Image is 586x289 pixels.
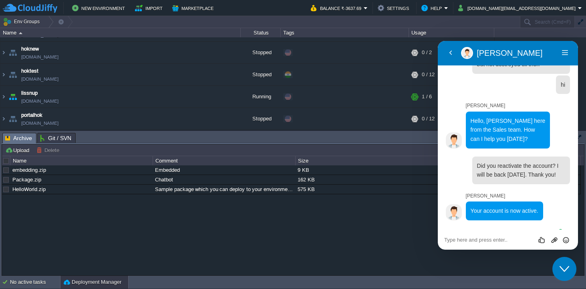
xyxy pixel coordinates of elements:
button: Delete [36,147,62,154]
button: [DOMAIN_NAME][EMAIL_ADDRESS][DOMAIN_NAME] [458,3,578,13]
img: AMDAwAAAACH5BAEAAAAALAAAAAABAAEAAAICRAEAOw== [7,108,18,130]
div: 162 KB [296,175,437,184]
button: Help [421,3,444,13]
img: CloudJiffy [3,3,57,13]
button: Settings [378,3,411,13]
div: Sample package which you can deploy to your environment. Feel free to delete and upload a package... [153,185,295,194]
img: AMDAwAAAACH5BAEAAAAALAAAAAABAAEAAAICRAEAOw== [7,64,18,85]
div: 0 / 12 [422,64,435,85]
div: 575 KB [296,185,437,194]
a: [DOMAIN_NAME] [21,97,58,105]
div: Stopped [241,42,281,63]
img: AMDAwAAAACH5BAEAAAAALAAAAAABAAEAAAICRAEAOw== [0,108,7,130]
div: Embedded [153,165,295,175]
button: Marketplace [172,3,216,13]
div: Comment [153,156,295,165]
span: Archive [5,133,32,143]
div: Stopped [241,64,281,85]
a: Package.zip [12,177,41,183]
button: New Environment [72,3,127,13]
iframe: chat widget [552,257,578,281]
button: Env Groups [3,16,42,27]
div: Status [241,28,280,37]
button: Deployment Manager [64,278,121,286]
div: Size [296,156,438,165]
div: Usage [409,28,494,37]
div: Name [11,156,153,165]
a: portalhok [21,111,42,119]
div: Chatbot [153,175,295,184]
div: 0 / 2 [422,42,432,63]
img: AMDAwAAAACH5BAEAAAAALAAAAAABAAEAAAICRAEAOw== [0,42,7,63]
a: embedding.zip [12,167,46,173]
a: HelloWorld.zip [12,186,46,192]
button: Upload [5,147,32,154]
div: 9 KB [296,165,437,175]
img: AMDAwAAAACH5BAEAAAAALAAAAAABAAEAAAICRAEAOw== [19,32,22,34]
div: Running [241,86,281,108]
span: Git / SVN [40,133,71,143]
img: AMDAwAAAACH5BAEAAAAALAAAAAABAAEAAAICRAEAOw== [0,86,7,108]
button: Import [135,3,165,13]
div: Stopped [241,108,281,130]
a: [DOMAIN_NAME] [21,53,58,61]
a: [DOMAIN_NAME] [21,75,58,83]
iframe: chat widget [438,41,578,250]
a: [DOMAIN_NAME] [21,119,58,127]
button: Balance ₹-3637.69 [311,3,364,13]
img: AMDAwAAAACH5BAEAAAAALAAAAAABAAEAAAICRAEAOw== [7,42,18,63]
div: Name [1,28,240,37]
div: 0 / 12 [422,108,435,130]
div: 1 / 6 [422,86,432,108]
div: Tags [281,28,409,37]
a: hoknew [21,45,39,53]
a: lissnup [21,89,38,97]
img: AMDAwAAAACH5BAEAAAAALAAAAAABAAEAAAICRAEAOw== [7,86,18,108]
img: AMDAwAAAACH5BAEAAAAALAAAAAABAAEAAAICRAEAOw== [0,64,7,85]
div: No active tasks [10,276,60,289]
a: hoktest [21,67,38,75]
